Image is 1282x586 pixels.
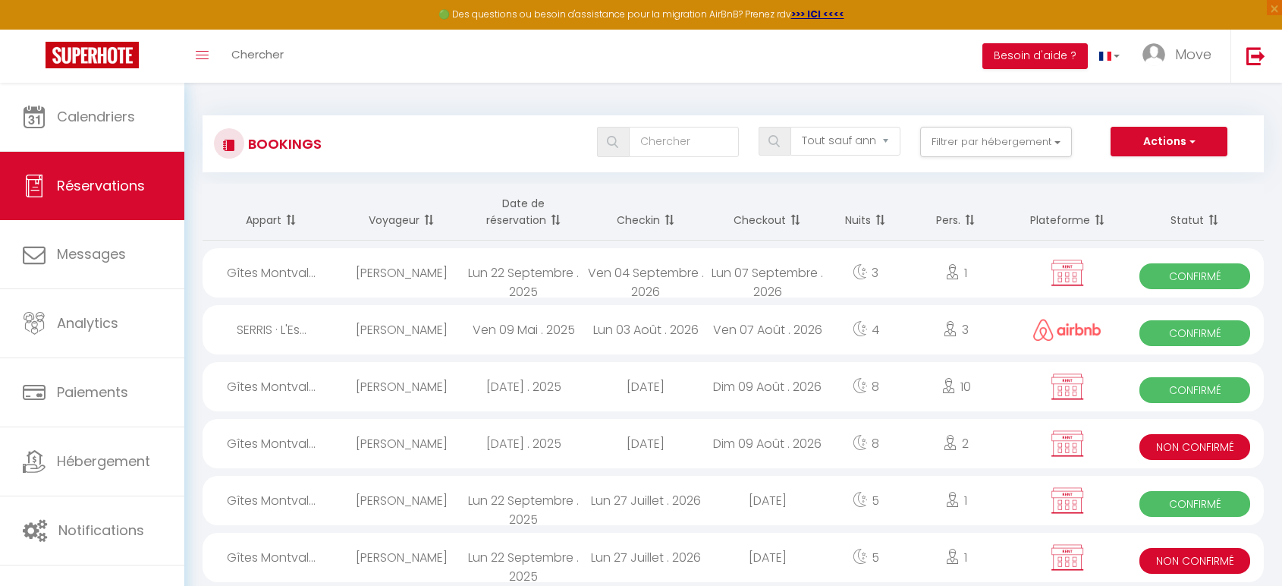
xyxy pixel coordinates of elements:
span: Calendriers [57,107,135,126]
span: Paiements [57,383,128,402]
input: Chercher [629,127,739,157]
a: ... Move [1131,30,1230,83]
button: Actions [1111,127,1227,157]
img: logout [1246,46,1265,65]
span: Move [1175,45,1211,64]
th: Sort by rentals [203,184,341,241]
h3: Bookings [244,127,322,161]
th: Sort by guest [341,184,463,241]
th: Sort by channel [1009,184,1126,241]
th: Sort by checkout [707,184,829,241]
a: >>> ICI <<<< [791,8,844,20]
span: Hébergement [57,452,150,471]
span: Notifications [58,521,144,540]
th: Sort by status [1126,184,1264,241]
span: Analytics [57,313,118,332]
span: Messages [57,244,126,263]
button: Besoin d'aide ? [982,43,1088,69]
span: Chercher [231,46,284,62]
th: Sort by nights [828,184,903,241]
th: Sort by booking date [463,184,585,241]
img: ... [1142,43,1165,66]
span: Réservations [57,176,145,195]
img: Super Booking [46,42,139,68]
th: Sort by checkin [585,184,707,241]
button: Filtrer par hébergement [920,127,1072,157]
a: Chercher [220,30,295,83]
th: Sort by people [903,184,1009,241]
